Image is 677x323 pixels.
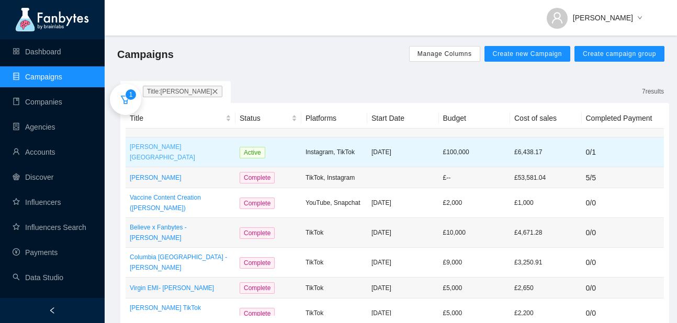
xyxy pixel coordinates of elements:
[240,227,275,239] span: Complete
[49,307,56,314] span: left
[418,50,472,58] span: Manage Columns
[582,188,664,218] td: 0 / 0
[371,227,435,238] p: [DATE]
[13,173,53,181] a: radar-chartDiscover
[306,172,363,183] p: TikTok, Instagram
[126,108,235,129] th: Title
[130,192,231,213] a: Vaccine Content Creation ([PERSON_NAME])
[514,257,578,268] p: £3,250.91
[13,248,58,257] a: pay-circlePayments
[130,283,231,293] a: Virgin EMI- [PERSON_NAME]
[143,86,222,97] span: Title: [PERSON_NAME]
[306,198,363,208] p: YouTube, Snapchat
[240,172,275,183] span: Complete
[514,308,578,318] p: £2,200
[367,108,439,129] th: Start Date
[13,98,62,106] a: bookCompanies
[130,142,231,163] a: [PERSON_NAME] [GEOGRAPHIC_DATA]
[130,112,223,124] span: Title
[573,12,633,24] span: [PERSON_NAME]
[443,257,506,268] p: £ 9,000
[443,172,506,183] p: £ --
[235,108,301,129] th: Status
[582,108,664,129] th: Completed Payment
[13,48,61,56] a: appstoreDashboard
[514,172,578,183] p: £53,581.04
[240,308,275,319] span: Complete
[582,218,664,248] td: 0 / 0
[240,198,275,209] span: Complete
[130,172,231,183] a: [PERSON_NAME]
[551,11,563,24] span: user
[126,89,136,100] sup: 1
[13,123,55,131] a: containerAgencies
[371,147,435,157] p: [DATE]
[240,112,289,124] span: Status
[240,257,275,269] span: Complete
[484,46,571,62] button: Create new Campaign
[409,46,480,62] button: Manage Columns
[371,283,435,293] p: [DATE]
[443,198,506,208] p: £ 2,000
[538,5,651,22] button: [PERSON_NAME]down
[130,222,231,243] a: Believe x Fanbytes - [PERSON_NAME]
[117,46,174,63] span: Campaigns
[371,198,435,208] p: [DATE]
[582,278,664,298] td: 0 / 0
[306,147,363,157] p: Instagram, TikTok
[129,91,133,98] span: 1
[212,88,218,95] span: close
[574,46,664,62] button: Create campaign group
[493,50,562,58] span: Create new Campaign
[306,227,363,238] p: TikTok
[306,283,363,293] p: TikTok
[130,252,231,273] a: Columbia [GEOGRAPHIC_DATA] - [PERSON_NAME]
[514,227,578,238] p: £4,671.28
[510,108,582,129] th: Cost of sales
[13,273,63,282] a: searchData Studio
[582,248,664,278] td: 0 / 0
[582,137,664,167] td: 0 / 1
[443,308,506,318] p: £ 5,000
[642,86,664,97] p: 7 results
[439,108,511,129] th: Budget
[301,108,367,129] th: Platforms
[371,308,435,318] p: [DATE]
[443,283,506,293] p: £ 5,000
[13,73,62,81] a: databaseCampaigns
[13,198,61,206] a: starInfluencers
[13,223,86,232] a: starInfluencers Search
[443,227,506,238] p: £ 10,000
[306,308,363,318] p: TikTok
[514,198,578,208] p: £1,000
[582,167,664,188] td: 5 / 5
[240,282,275,294] span: Complete
[306,257,363,268] p: TikTok
[240,147,265,158] span: Active
[637,15,642,21] span: down
[583,50,656,58] span: Create campaign group
[514,147,578,157] p: £6,438.17
[371,257,435,268] p: [DATE]
[13,148,55,156] a: userAccounts
[120,95,131,105] span: filter
[443,147,506,157] p: £ 100,000
[514,283,578,293] p: £2,650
